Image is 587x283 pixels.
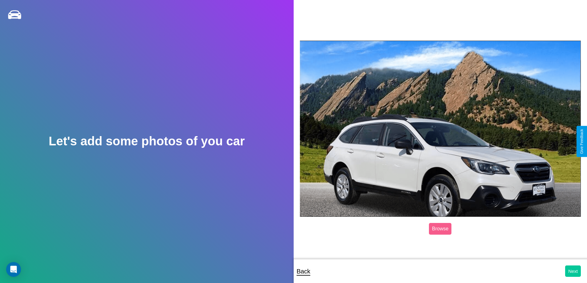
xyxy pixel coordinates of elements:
img: posted [300,41,581,217]
div: Give Feedback [580,129,584,154]
div: Open Intercom Messenger [6,262,21,277]
h2: Let's add some photos of you car [49,134,245,148]
button: Next [565,265,581,277]
label: Browse [429,223,451,235]
p: Back [297,266,310,277]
